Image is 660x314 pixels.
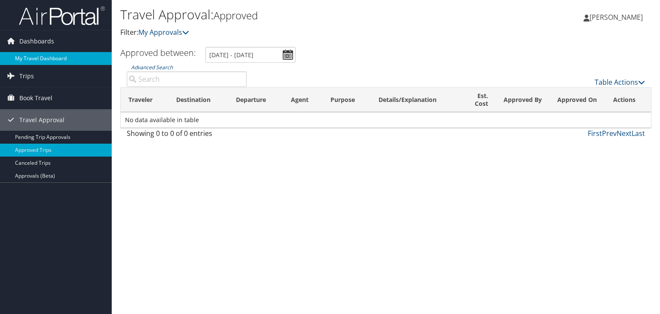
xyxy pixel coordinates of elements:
small: Approved [214,8,258,22]
span: Travel Approval [19,109,64,131]
a: First [588,129,602,138]
a: [PERSON_NAME] [584,4,651,30]
a: Table Actions [595,77,645,87]
h1: Travel Approval: [120,6,474,24]
h3: Approved between: [120,47,196,58]
a: Last [632,129,645,138]
th: Destination: activate to sort column ascending [168,88,229,112]
span: Book Travel [19,87,52,109]
img: airportal-logo.png [19,6,105,26]
input: [DATE] - [DATE] [205,47,296,63]
div: Showing 0 to 0 of 0 entries [127,128,247,143]
th: Purpose [323,88,371,112]
th: Traveler: activate to sort column ascending [121,88,168,112]
th: Actions [605,88,651,112]
th: Approved By: activate to sort column ascending [496,88,550,112]
a: Advanced Search [131,64,173,71]
span: Trips [19,65,34,87]
span: [PERSON_NAME] [590,12,643,22]
th: Details/Explanation [371,88,459,112]
td: No data available in table [121,112,651,128]
a: My Approvals [138,28,189,37]
th: Est. Cost: activate to sort column ascending [459,88,496,112]
input: Advanced Search [127,71,247,87]
th: Agent [283,88,323,112]
p: Filter: [120,27,474,38]
a: Next [617,129,632,138]
span: Dashboards [19,31,54,52]
a: Prev [602,129,617,138]
th: Approved On: activate to sort column ascending [550,88,605,112]
th: Departure: activate to sort column ascending [228,88,283,112]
